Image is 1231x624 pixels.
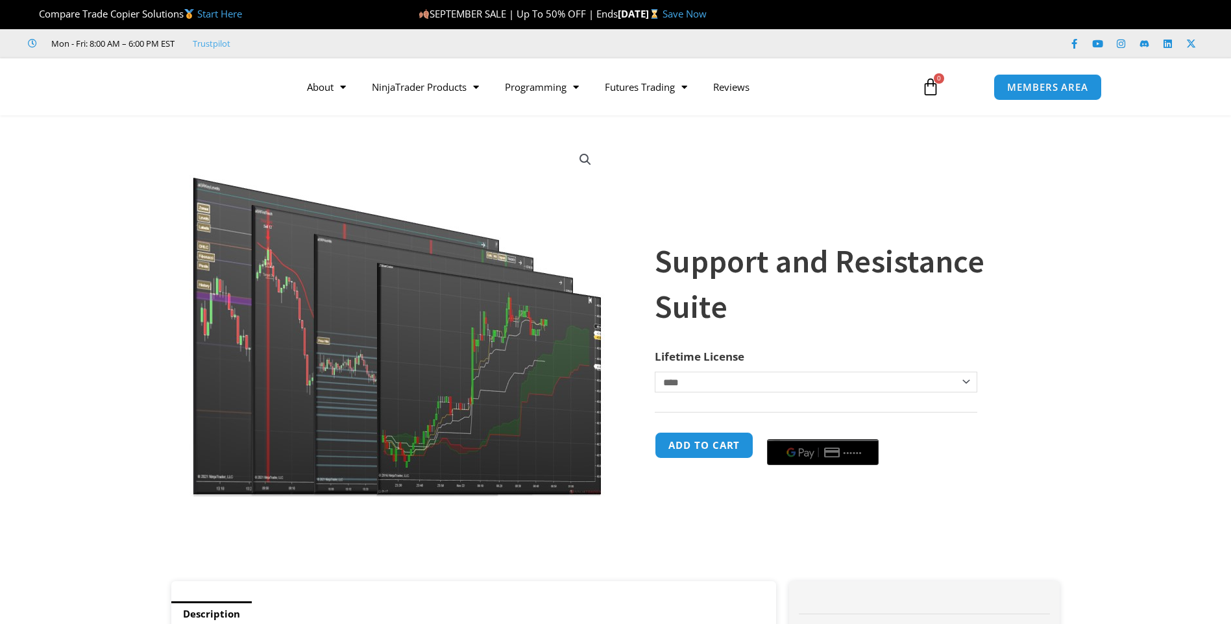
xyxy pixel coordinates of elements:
[767,439,879,465] button: Buy with GPay
[650,9,659,19] img: ⌛
[655,432,753,459] button: Add to cart
[764,430,881,431] iframe: Secure payment input frame
[618,7,663,20] strong: [DATE]
[592,72,700,102] a: Futures Trading
[184,9,194,19] img: 🥇
[294,72,359,102] a: About
[1007,82,1088,92] span: MEMBERS AREA
[197,7,242,20] a: Start Here
[655,399,675,408] a: Clear options
[902,68,959,106] a: 0
[129,64,269,110] img: LogoAI | Affordable Indicators – NinjaTrader
[574,148,597,171] a: View full-screen image gallery
[993,74,1102,101] a: MEMBERS AREA
[48,36,175,51] span: Mon - Fri: 8:00 AM – 6:00 PM EST
[419,7,618,20] span: SEPTEMBER SALE | Up To 50% OFF | Ends
[663,7,707,20] a: Save Now
[655,349,744,364] label: Lifetime License
[294,72,907,102] nav: Menu
[844,448,864,457] text: ••••••
[492,72,592,102] a: Programming
[359,72,492,102] a: NinjaTrader Products
[189,138,607,497] img: Support and Resistance Suite 1
[29,9,38,19] img: 🏆
[934,73,944,84] span: 0
[700,72,762,102] a: Reviews
[28,7,242,20] span: Compare Trade Copier Solutions
[193,36,230,51] a: Trustpilot
[419,9,429,19] img: 🍂
[655,239,1034,330] h1: Support and Resistance Suite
